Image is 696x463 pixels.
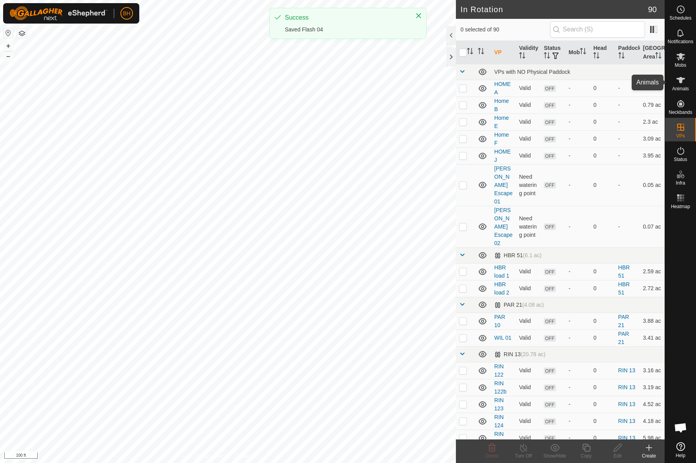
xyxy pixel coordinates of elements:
div: - [568,135,587,143]
td: 0 [590,263,615,280]
td: 0 [590,130,615,147]
p-sorticon: Activate to sort [478,49,484,55]
div: VPs with NO Physical Paddock [494,69,661,75]
td: 4.52 ac [640,396,665,413]
a: HBR 51 [618,281,630,296]
td: Valid [516,329,541,346]
button: Map Layers [17,29,27,38]
td: Valid [516,413,541,430]
a: HOME A [494,81,511,95]
div: - [568,317,587,325]
td: 0 [590,147,615,164]
span: 90 [648,4,657,15]
p-sorticon: Activate to sort [580,49,586,55]
div: - [568,84,587,92]
a: HBR 51 [618,264,630,279]
td: 4.18 ac [640,413,665,430]
p-sorticon: Activate to sort [618,53,625,60]
span: OFF [544,335,556,342]
a: HOME J [494,148,511,163]
div: - [568,334,587,342]
span: Delete [485,453,499,459]
div: Show/Hide [539,452,570,459]
div: PAR 21 [494,302,544,308]
td: 0.79 ac [640,97,665,113]
span: (6.1 ac) [523,252,541,258]
div: Open chat [669,416,692,439]
div: Edit [602,452,633,459]
td: 5.98 ac [640,430,665,447]
span: (4.08 ac) [522,302,544,308]
td: Valid [516,313,541,329]
td: 0 [590,280,615,297]
span: Help [676,453,685,458]
span: OFF [544,269,556,275]
div: RIN 13 [494,351,546,358]
button: + [4,41,13,51]
p-sorticon: Activate to sort [519,53,525,60]
td: 0 [590,97,615,113]
span: Mobs [675,63,686,68]
td: - [615,97,640,113]
a: PAR 21 [618,314,629,328]
td: 3.19 ac [640,379,665,396]
span: OFF [544,223,556,230]
td: 0 [590,413,615,430]
a: RIN 13 [618,435,636,441]
td: 0 [590,113,615,130]
span: OFF [544,401,556,408]
span: OFF [544,285,556,292]
th: Status [541,41,565,64]
a: WIL 01 [494,335,512,341]
a: Home F [494,132,509,146]
span: OFF [544,85,556,92]
td: Valid [516,280,541,297]
a: RIN 123 [494,397,504,412]
td: 0 [590,379,615,396]
div: HBR 51 [494,252,542,259]
td: 0 [590,396,615,413]
div: - [568,118,587,126]
td: - [615,164,640,206]
td: 1.53 ac [640,80,665,97]
td: Valid [516,97,541,113]
span: OFF [544,182,556,188]
div: Create [633,452,665,459]
td: 2.72 ac [640,280,665,297]
div: - [568,152,587,160]
span: Status [674,157,687,162]
a: [PERSON_NAME] Escape 01 [494,165,513,205]
a: RIN 124 [494,414,504,428]
td: Valid [516,379,541,396]
div: - [568,267,587,276]
td: Valid [516,130,541,147]
th: Head [590,41,615,64]
a: RIN 13 [618,401,636,407]
span: Animals [672,86,689,91]
div: - [568,181,587,189]
td: 0.05 ac [640,164,665,206]
td: 0 [590,313,615,329]
div: - [568,284,587,293]
td: Valid [516,113,541,130]
td: Need watering point [516,206,541,247]
a: RIN 13 [618,367,636,373]
div: Success [285,13,407,22]
a: RIN 125 [494,431,504,445]
a: Contact Us [236,453,259,460]
span: BH [123,9,130,18]
p-sorticon: Activate to sort [467,49,473,55]
a: [PERSON_NAME] Escape 02 [494,207,513,246]
span: 0 selected of 90 [461,26,550,34]
p-sorticon: Activate to sort [544,53,550,60]
div: - [568,366,587,375]
p-sorticon: Activate to sort [593,53,599,60]
img: Gallagher Logo [9,6,107,20]
th: [GEOGRAPHIC_DATA] Area [640,41,665,64]
td: 0 [590,206,615,247]
td: Valid [516,80,541,97]
td: 0.07 ac [640,206,665,247]
span: OFF [544,435,556,442]
div: - [568,400,587,408]
a: HBR load 1 [494,264,509,279]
